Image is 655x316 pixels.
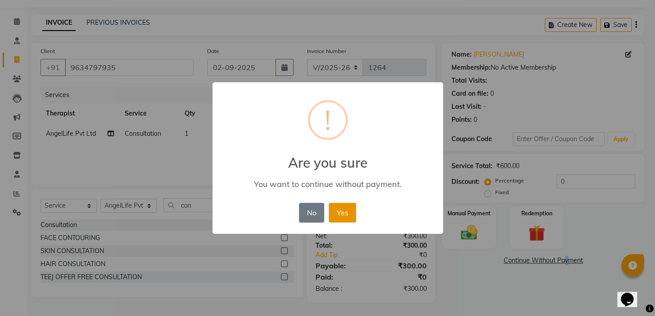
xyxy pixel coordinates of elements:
div: You want to continue without payment. [225,179,429,189]
div: ! [325,102,331,138]
iframe: chat widget [617,280,646,307]
h2: Are you sure [212,144,443,171]
button: Yes [329,203,356,223]
button: No [299,203,324,223]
